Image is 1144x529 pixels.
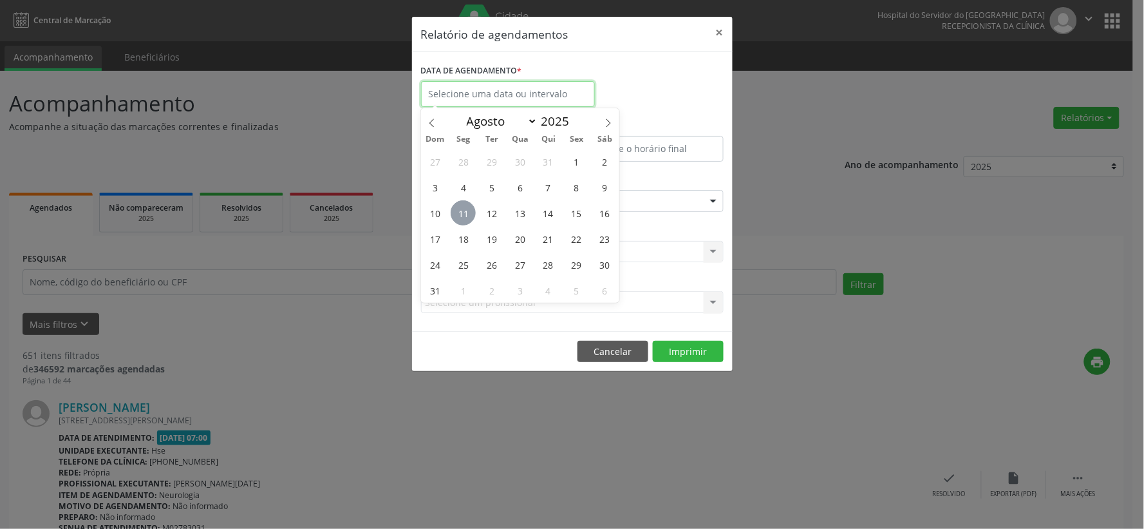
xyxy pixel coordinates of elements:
[507,252,532,277] span: Agosto 27, 2025
[507,149,532,174] span: Julho 30, 2025
[451,175,476,200] span: Agosto 4, 2025
[536,149,561,174] span: Julho 31, 2025
[422,200,447,226] span: Agosto 10, 2025
[564,175,589,200] span: Agosto 8, 2025
[422,252,447,277] span: Agosto 24, 2025
[422,278,447,303] span: Agosto 31, 2025
[536,226,561,251] span: Agosto 21, 2025
[507,175,532,200] span: Agosto 6, 2025
[478,135,506,144] span: Ter
[506,135,534,144] span: Qua
[422,149,447,174] span: Julho 27, 2025
[451,278,476,303] span: Setembro 1, 2025
[592,175,617,200] span: Agosto 9, 2025
[449,135,478,144] span: Seg
[421,81,595,107] input: Selecione uma data ou intervalo
[592,149,617,174] span: Agosto 2, 2025
[421,135,449,144] span: Dom
[451,226,476,251] span: Agosto 18, 2025
[576,116,724,136] label: ATÉ
[591,135,619,144] span: Sáb
[421,61,522,81] label: DATA DE AGENDAMENTO
[564,226,589,251] span: Agosto 22, 2025
[479,278,504,303] span: Setembro 2, 2025
[653,341,724,363] button: Imprimir
[592,252,617,277] span: Agosto 30, 2025
[592,226,617,251] span: Agosto 23, 2025
[507,200,532,226] span: Agosto 13, 2025
[479,252,504,277] span: Agosto 26, 2025
[451,149,476,174] span: Julho 28, 2025
[479,200,504,226] span: Agosto 12, 2025
[479,149,504,174] span: Julho 29, 2025
[479,226,504,251] span: Agosto 19, 2025
[577,341,648,363] button: Cancelar
[507,226,532,251] span: Agosto 20, 2025
[564,149,589,174] span: Agosto 1, 2025
[538,113,580,130] input: Year
[564,200,589,226] span: Agosto 15, 2025
[422,175,447,200] span: Agosto 3, 2025
[592,200,617,226] span: Agosto 16, 2025
[421,26,568,43] h5: Relatório de agendamentos
[536,200,561,226] span: Agosto 14, 2025
[564,278,589,303] span: Setembro 5, 2025
[536,278,561,303] span: Setembro 4, 2025
[451,200,476,226] span: Agosto 11, 2025
[592,278,617,303] span: Setembro 6, 2025
[576,136,724,162] input: Selecione o horário final
[460,112,538,130] select: Month
[534,135,563,144] span: Qui
[479,175,504,200] span: Agosto 5, 2025
[536,252,561,277] span: Agosto 28, 2025
[563,135,591,144] span: Sex
[422,226,447,251] span: Agosto 17, 2025
[564,252,589,277] span: Agosto 29, 2025
[707,17,733,48] button: Close
[536,175,561,200] span: Agosto 7, 2025
[507,278,532,303] span: Setembro 3, 2025
[451,252,476,277] span: Agosto 25, 2025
